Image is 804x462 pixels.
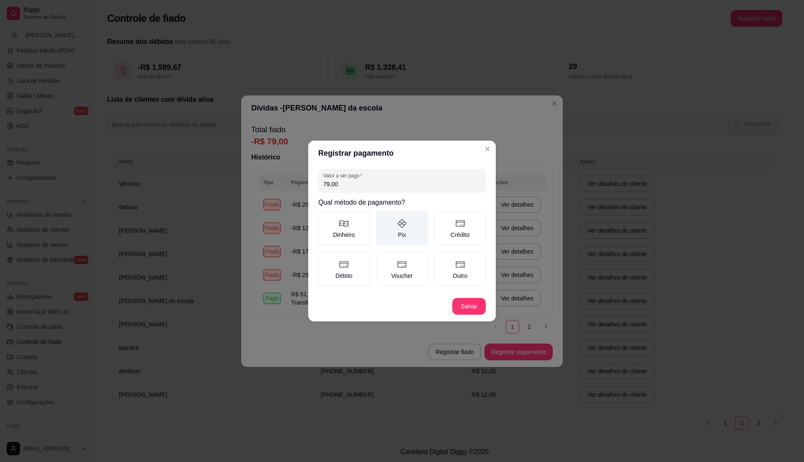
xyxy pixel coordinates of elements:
[481,142,494,156] button: Close
[452,298,486,315] button: Salvar
[323,180,481,188] input: Valor a ser pago
[318,252,370,286] label: Débito
[318,198,486,208] h2: Qual método de pagamento?
[434,252,486,286] label: Outro
[376,252,428,286] label: Voucher
[434,211,486,245] label: Crédito
[318,211,370,245] label: Dinheiro
[376,211,428,245] label: Pix
[323,172,365,179] label: Valor a ser pago
[308,141,496,166] header: Registrar pagamento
